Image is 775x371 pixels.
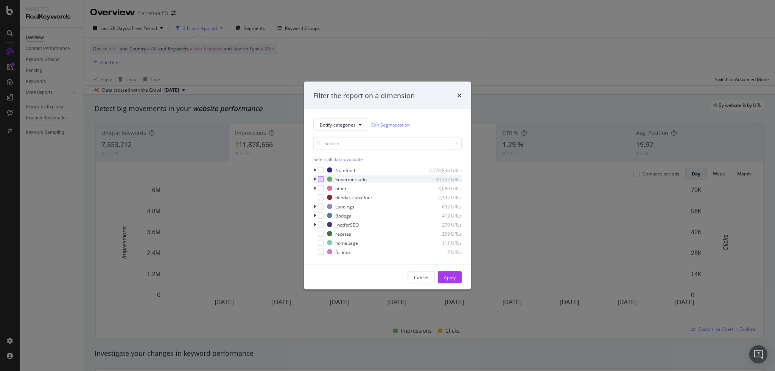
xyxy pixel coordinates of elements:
[313,119,368,131] button: Botify-categories
[335,212,352,219] div: Bodega
[457,91,462,100] div: times
[313,137,462,150] input: Search
[425,249,462,255] div: 7 URLs
[408,271,435,283] button: Cancel
[335,185,347,191] div: other
[335,221,359,228] div: _notforSEO
[335,203,354,210] div: Landings
[425,230,462,237] div: 209 URLs
[425,167,462,173] div: 2,778,836 URLs
[313,156,462,163] div: Select all data available
[335,230,351,237] div: recetas
[335,167,355,173] div: Non-food
[335,249,351,255] div: folletos
[425,240,462,246] div: 111 URLs
[335,176,367,182] div: Supermercado
[425,185,462,191] div: 3,089 URLs
[425,203,462,210] div: 632 URLs
[313,91,415,100] div: Filter the report on a dimension
[425,221,462,228] div: 270 URLs
[335,240,358,246] div: homepage
[425,194,462,200] div: 2,137 URLs
[414,274,428,280] div: Cancel
[438,271,462,283] button: Apply
[371,121,410,128] a: Edit Segmentation
[304,81,471,290] div: modal
[335,194,372,200] div: tiendas-carrefour
[425,212,462,219] div: 412 URLs
[425,176,462,182] div: 49,107 URLs
[320,121,356,128] span: Botify-categories
[749,345,767,363] div: Open Intercom Messenger
[444,274,456,280] div: Apply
